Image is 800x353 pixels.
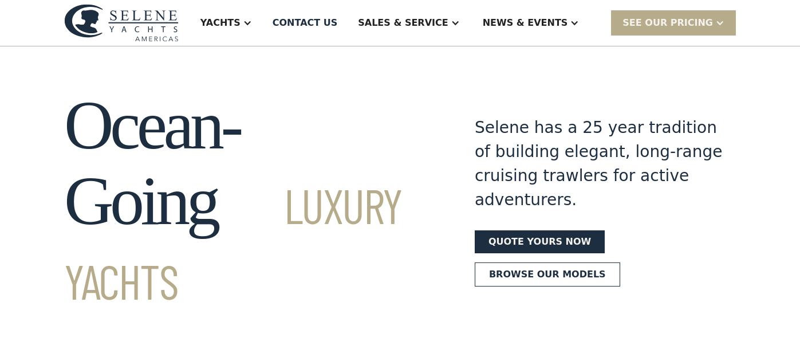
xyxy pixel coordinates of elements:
h1: Ocean-Going [64,88,434,315]
div: Yachts [200,16,241,30]
div: Selene has a 25 year tradition of building elegant, long-range cruising trawlers for active adven... [475,116,736,212]
a: Browse our models [475,262,620,287]
a: Quote yours now [475,230,605,253]
div: SEE Our Pricing [622,16,713,30]
div: Sales & Service [358,16,448,30]
div: SEE Our Pricing [611,10,736,35]
span: Luxury Yachts [64,176,402,309]
div: News & EVENTS [483,16,568,30]
div: Contact US [273,16,338,30]
img: logo [64,4,179,41]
